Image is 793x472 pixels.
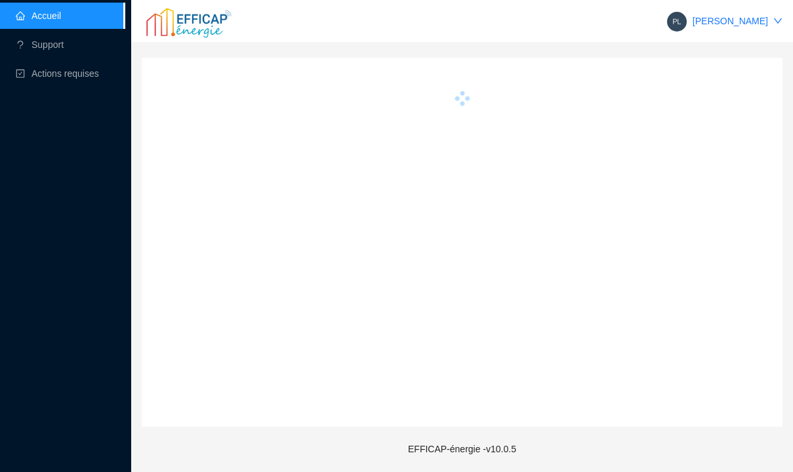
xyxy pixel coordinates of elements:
a: questionSupport [16,39,64,50]
span: EFFICAP-énergie - v10.0.5 [408,444,516,454]
a: [PERSON_NAME] [693,16,768,26]
button: [PERSON_NAME] [656,11,793,32]
span: down [773,16,783,26]
span: Actions requises [31,68,99,79]
span: check-square [16,69,25,78]
a: homeAccueil [16,11,61,21]
img: f6ae4dd7576415b1fb81bcac040d838d [667,12,687,32]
